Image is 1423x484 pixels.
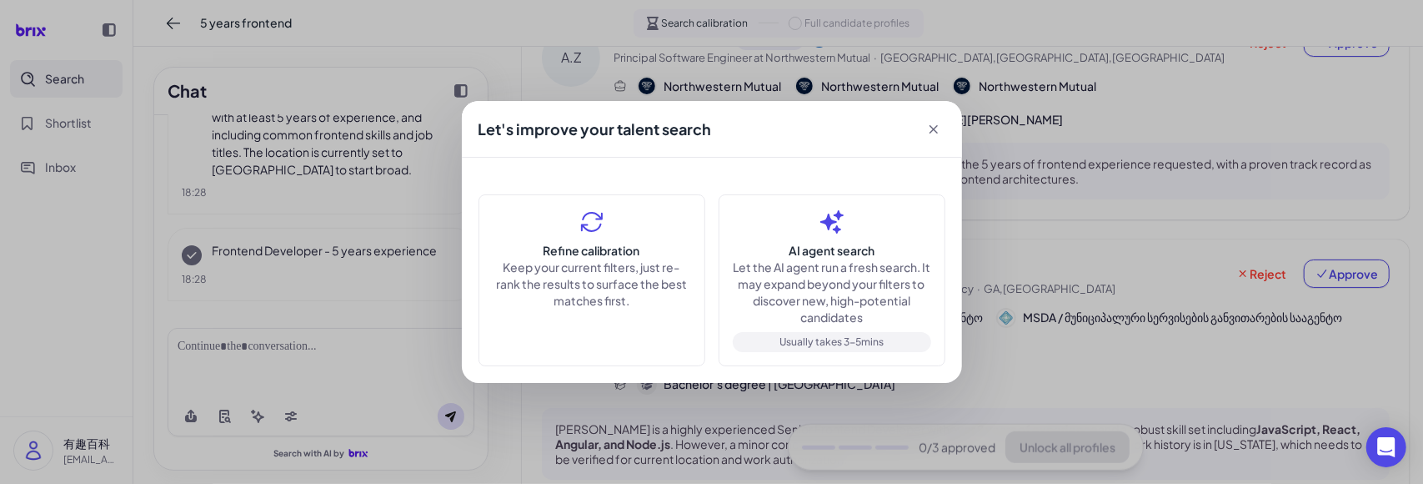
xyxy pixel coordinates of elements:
[733,242,931,259] h3: AI agent search
[493,259,691,309] p: Keep your current filters, just re-rank the results to surface the best matches first.
[493,242,691,259] h3: Refine calibration
[733,259,931,325] p: Let the AI agent run a fresh search. It may expand beyond your filters to discover new, high-pote...
[479,119,712,139] span: Let's improve your talent search
[733,332,931,352] div: Usually takes 3-5mins
[1366,427,1406,467] div: Open Intercom Messenger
